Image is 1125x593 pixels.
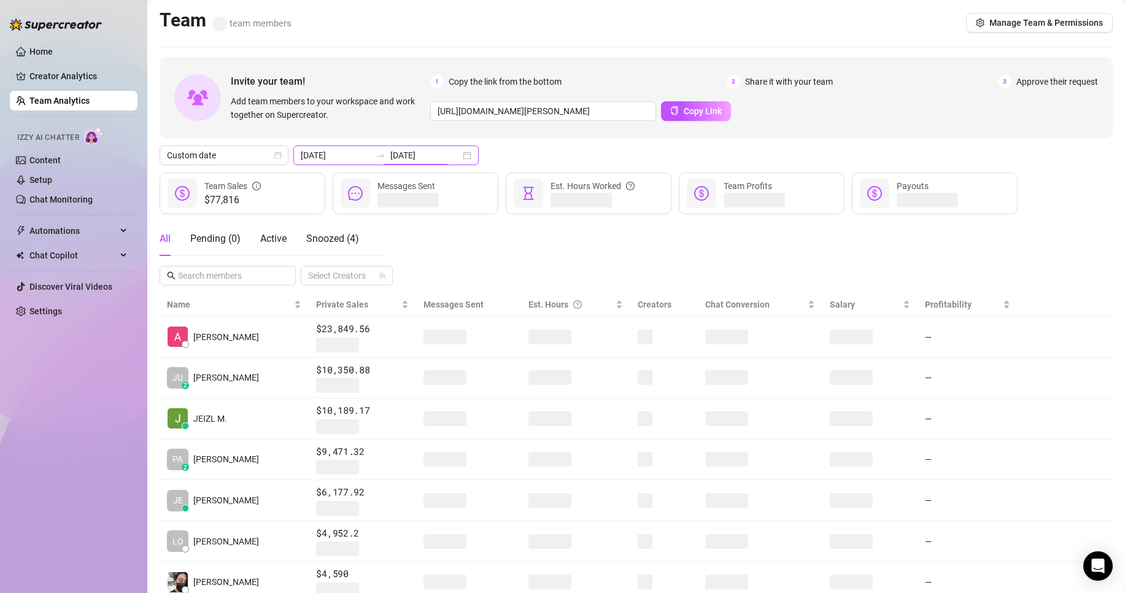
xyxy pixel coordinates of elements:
span: Messages Sent [423,300,484,309]
div: Open Intercom Messenger [1083,551,1113,581]
span: JE [173,494,183,507]
span: calendar [274,152,282,159]
span: Team Profits [724,181,772,191]
span: [PERSON_NAME] [193,330,259,344]
th: Name [160,293,309,317]
td: — [918,358,1017,399]
span: $6,177.92 [316,485,409,500]
div: All [160,231,171,246]
div: Est. Hours Worked [551,179,635,193]
span: JEIZL M. [193,412,227,425]
span: [PERSON_NAME] [193,452,259,466]
img: Chat Copilot [16,251,24,260]
span: $4,590 [316,567,409,581]
input: Start date [301,149,371,162]
span: 2 [727,75,740,88]
span: swap-right [376,150,385,160]
img: JEIZL MALLARI [168,408,188,428]
td: — [918,398,1017,440]
td: — [918,480,1017,521]
span: info-circle [252,179,261,193]
span: Active [260,233,287,244]
span: Manage Team & Permissions [989,18,1103,28]
span: Add team members to your workspace and work together on Supercreator. [231,95,425,122]
span: Automations [29,221,117,241]
span: LO [172,535,184,548]
span: JU [172,371,183,384]
span: Copy the link from the bottom [449,75,562,88]
span: Copy Link [684,106,722,116]
span: Name [167,298,292,311]
span: Salary [830,300,855,309]
span: [PERSON_NAME] [193,494,259,507]
th: Creators [630,293,698,317]
td: — [918,521,1017,562]
span: message [348,186,363,201]
button: Copy Link [661,101,731,121]
span: $9,471.32 [316,444,409,459]
div: z [182,382,189,389]
span: team members [212,18,292,29]
span: dollar-circle [175,186,190,201]
span: 3 [998,75,1011,88]
span: Profitability [925,300,972,309]
span: $77,816 [204,193,261,207]
img: logo-BBDzfeDw.svg [10,18,102,31]
span: search [167,271,176,280]
img: john kenneth sa… [168,572,188,592]
a: Setup [29,175,52,185]
span: $23,849.56 [316,322,409,336]
div: Pending ( 0 ) [190,231,241,246]
span: 1 [430,75,444,88]
a: Content [29,155,61,165]
input: Search members [178,269,279,282]
span: [PERSON_NAME] [193,575,259,589]
td: — [918,440,1017,481]
a: Discover Viral Videos [29,282,112,292]
span: $10,350.88 [316,363,409,378]
span: Approve their request [1016,75,1098,88]
td: — [918,317,1017,358]
span: Invite your team! [231,74,430,89]
a: Creator Analytics [29,66,128,86]
span: to [376,150,385,160]
span: hourglass [521,186,536,201]
span: [PERSON_NAME] [193,535,259,548]
span: setting [976,18,984,27]
span: Snoozed ( 4 ) [306,233,359,244]
a: Chat Monitoring [29,195,93,204]
button: Manage Team & Permissions [966,13,1113,33]
span: Izzy AI Chatter [17,132,79,144]
img: Alexicon Ortiag… [168,327,188,347]
a: Settings [29,306,62,316]
span: $10,189.17 [316,403,409,418]
span: Chat Copilot [29,246,117,265]
div: Est. Hours [528,298,613,311]
div: z [182,463,189,471]
span: team [379,272,386,279]
a: Team Analytics [29,96,90,106]
h2: Team [160,9,292,32]
span: Chat Conversion [705,300,770,309]
span: question-circle [573,298,582,311]
span: $4,952.2 [316,526,409,541]
span: Payouts [897,181,929,191]
span: Share it with your team [745,75,833,88]
span: [PERSON_NAME] [193,371,259,384]
span: copy [670,106,679,115]
img: AI Chatter [84,127,103,145]
span: thunderbolt [16,226,26,236]
a: Home [29,47,53,56]
span: Private Sales [316,300,368,309]
span: question-circle [626,179,635,193]
div: Team Sales [204,179,261,193]
span: Messages Sent [377,181,435,191]
span: dollar-circle [694,186,709,201]
span: Custom date [167,146,281,165]
input: End date [390,149,460,162]
span: PA [172,452,183,466]
span: dollar-circle [867,186,882,201]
